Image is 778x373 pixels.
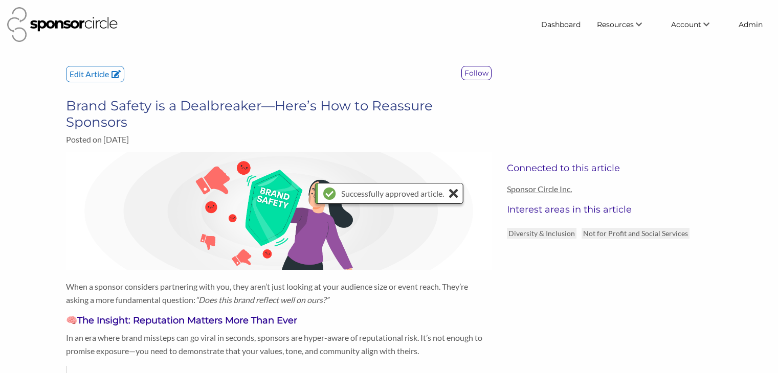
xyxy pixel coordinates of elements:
p: Diversity & Inclusion [507,228,576,239]
li: Resources [589,15,663,34]
h3: 🧠 [66,314,492,327]
p: Edit Article [66,66,124,82]
span: Account [671,20,701,29]
h3: Brand Safety is a Dealbreaker—Here’s How to Reassure Sponsors [66,98,492,130]
li: Account [663,15,730,34]
p: Successfully approved article. [341,183,444,203]
p: Posted on [DATE] [66,134,492,144]
h3: Interest areas in this article [507,204,712,215]
strong: The Insight: Reputation Matters More Than Ever [77,315,297,326]
p: Not for Profit and Social Services [582,228,690,239]
a: Sponsor Circle Inc. [507,184,712,194]
img: hro2n78csy6xogamkarv.png [66,152,492,270]
h3: Connected to this article [507,162,712,174]
p: Follow [462,66,491,80]
a: Admin [730,15,771,34]
img: Sponsor Circle Logo [7,7,118,42]
p: In an era where brand missteps can go viral in seconds, sponsors are hyper-aware of reputational ... [66,331,492,357]
span: Resources [597,20,634,29]
p: When a sponsor considers partnering with you, they aren’t just looking at your audience size or e... [66,280,492,306]
a: Dashboard [533,15,589,34]
em: “Does this brand reflect well on ours?” [195,295,329,305]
